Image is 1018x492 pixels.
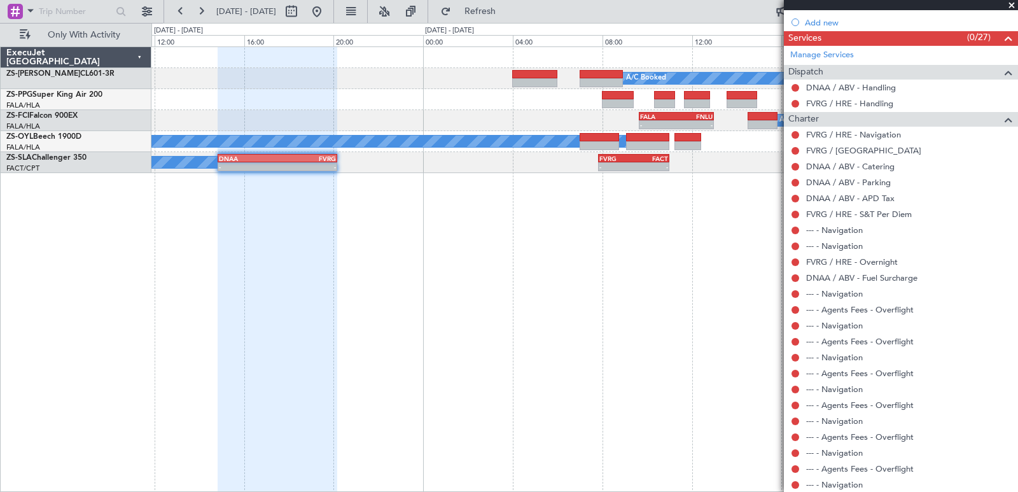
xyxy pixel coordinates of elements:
div: - [219,163,277,171]
div: 16:00 [781,35,871,46]
div: - [277,163,336,171]
a: FVRG / HRE - Handling [806,98,893,109]
span: ZS-SLA [6,154,32,162]
a: DNAA / ABV - Handling [806,82,896,93]
button: Refresh [435,1,511,22]
a: FALA/HLA [6,143,40,152]
a: --- - Agents Fees - Overflight [806,463,914,474]
span: ZS-FCI [6,112,29,120]
div: 16:00 [244,35,334,46]
div: - [599,163,634,171]
div: FACT [634,155,668,162]
span: ZS-PPG [6,91,32,99]
div: 12:00 [155,35,244,46]
span: Dispatch [788,65,823,80]
a: --- - Navigation [806,447,863,458]
a: --- - Agents Fees - Overflight [806,336,914,347]
div: - [676,121,713,129]
a: --- - Navigation [806,416,863,426]
a: --- - Navigation [806,479,863,490]
div: 04:00 [513,35,603,46]
div: 00:00 [423,35,513,46]
div: 08:00 [603,35,692,46]
a: --- - Navigation [806,288,863,299]
span: ZS-OYL [6,133,33,141]
a: ZS-[PERSON_NAME]CL601-3R [6,70,115,78]
a: ZS-SLAChallenger 350 [6,154,87,162]
a: FVRG / HRE - Overnight [806,257,898,267]
a: FVRG / [GEOGRAPHIC_DATA] [806,145,921,156]
span: Refresh [454,7,507,16]
span: ZS-[PERSON_NAME] [6,70,80,78]
div: 20:00 [333,35,423,46]
a: ZS-FCIFalcon 900EX [6,112,78,120]
a: DNAA / ABV - Parking [806,177,891,188]
div: - [640,121,676,129]
div: FVRG [599,155,634,162]
div: [DATE] - [DATE] [425,25,474,36]
a: ZS-PPGSuper King Air 200 [6,91,102,99]
div: DNAA [219,155,277,162]
a: DNAA / ABV - Catering [806,161,895,172]
a: --- - Navigation [806,241,863,251]
span: Services [788,31,821,46]
a: FVRG / HRE - Navigation [806,129,901,140]
div: Add new [805,17,1012,28]
a: --- - Navigation [806,320,863,331]
a: --- - Agents Fees - Overflight [806,432,914,442]
div: FALA [640,113,676,120]
span: Only With Activity [33,31,134,39]
a: --- - Agents Fees - Overflight [806,304,914,315]
div: A/C Booked [626,69,666,88]
div: FVRG [277,155,336,162]
div: A/C Booked [779,111,819,130]
div: - [634,163,668,171]
button: Only With Activity [14,25,138,45]
a: ZS-OYLBeech 1900D [6,133,81,141]
input: Trip Number [39,2,112,21]
a: --- - Navigation [806,225,863,235]
a: FALA/HLA [6,101,40,110]
a: --- - Navigation [806,384,863,395]
a: DNAA / ABV - Fuel Surcharge [806,272,917,283]
a: FACT/CPT [6,164,39,173]
a: --- - Agents Fees - Overflight [806,368,914,379]
div: 12:00 [692,35,782,46]
span: (0/27) [967,31,991,44]
div: [DATE] - [DATE] [154,25,203,36]
a: FALA/HLA [6,122,40,131]
a: Manage Services [790,49,854,62]
div: FNLU [676,113,713,120]
a: --- - Agents Fees - Overflight [806,400,914,411]
span: [DATE] - [DATE] [216,6,276,17]
a: DNAA / ABV - APD Tax [806,193,895,204]
span: Charter [788,112,819,127]
a: --- - Navigation [806,352,863,363]
a: FVRG / HRE - S&T Per Diem [806,209,912,220]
